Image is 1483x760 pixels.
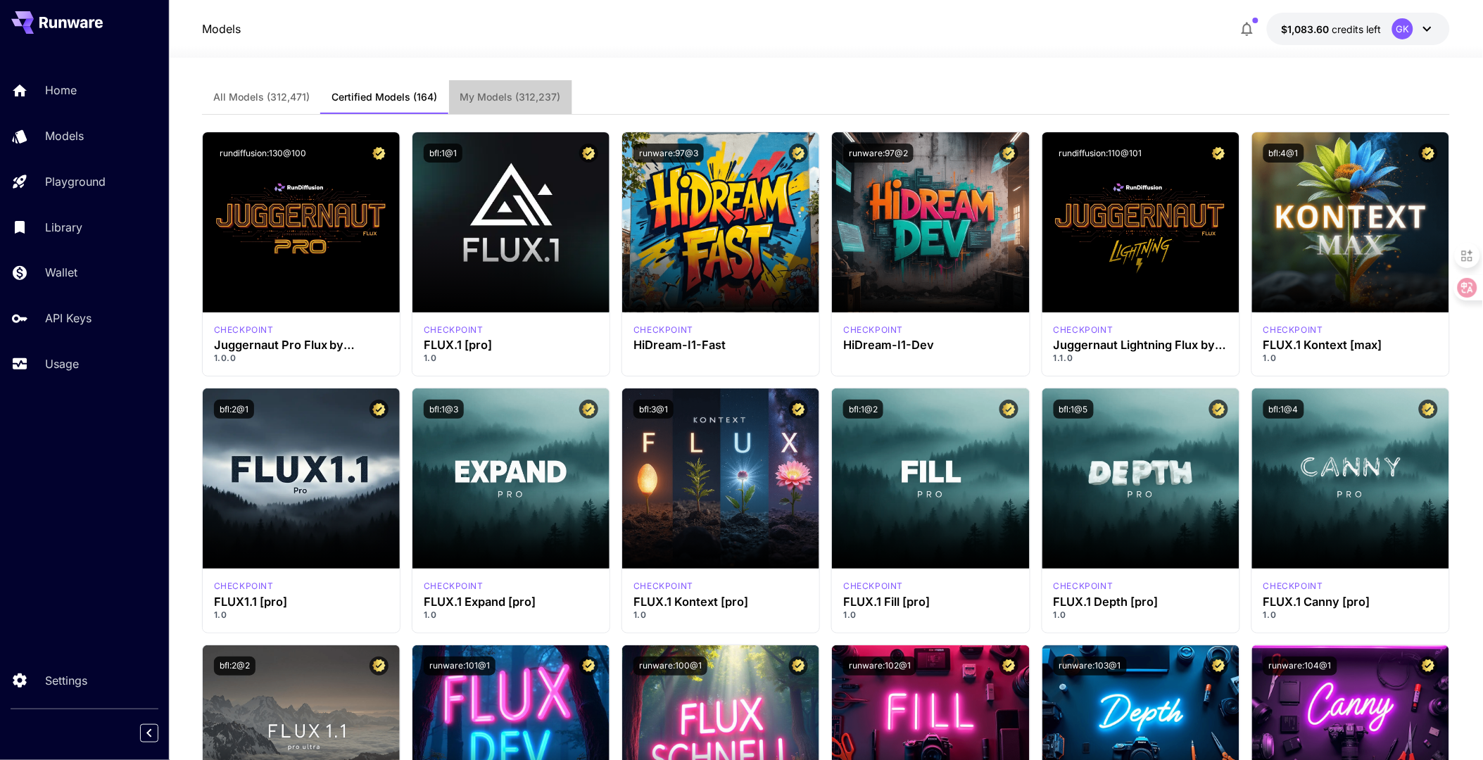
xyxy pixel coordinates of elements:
[1263,324,1323,336] div: FLUX.1 Kontext [max]
[1054,609,1228,621] p: 1.0
[214,324,274,336] div: FLUX.1 D
[1419,400,1438,419] button: Certified Model – Vetted for best performance and includes a commercial license.
[1263,144,1304,163] button: bfl:4@1
[789,657,808,676] button: Certified Model – Vetted for best performance and includes a commercial license.
[424,338,598,352] h3: FLUX.1 [pro]
[633,580,693,593] p: checkpoint
[1054,352,1228,365] p: 1.1.0
[45,310,91,327] p: API Keys
[1419,657,1438,676] button: Certified Model – Vetted for best performance and includes a commercial license.
[1054,324,1113,336] p: checkpoint
[45,219,82,236] p: Library
[1281,23,1332,35] span: $1,083.60
[1267,13,1450,45] button: $1,083.59634GK
[999,657,1018,676] button: Certified Model – Vetted for best performance and includes a commercial license.
[1281,22,1381,37] div: $1,083.59634
[1054,580,1113,593] p: checkpoint
[1263,352,1438,365] p: 1.0
[424,609,598,621] p: 1.0
[843,400,883,419] button: bfl:1@2
[214,324,274,336] p: checkpoint
[1263,580,1323,593] div: fluxpro
[999,400,1018,419] button: Certified Model – Vetted for best performance and includes a commercial license.
[843,324,903,336] div: HiDream Dev
[214,580,274,593] p: checkpoint
[843,595,1018,609] h3: FLUX.1 Fill [pro]
[45,82,77,99] p: Home
[214,144,312,163] button: rundiffusion:130@100
[370,657,389,676] button: Certified Model – Vetted for best performance and includes a commercial license.
[1209,400,1228,419] button: Certified Model – Vetted for best performance and includes a commercial license.
[214,595,389,609] h3: FLUX1.1 [pro]
[45,173,106,190] p: Playground
[332,91,438,103] span: Certified Models (164)
[633,324,693,336] div: HiDream Fast
[1054,338,1228,352] h3: Juggernaut Lightning Flux by RunDiffusion
[214,338,389,352] h3: Juggernaut Pro Flux by RunDiffusion
[633,400,674,419] button: bfl:3@1
[843,580,903,593] p: checkpoint
[579,657,598,676] button: Certified Model – Vetted for best performance and includes a commercial license.
[633,580,693,593] div: FLUX.1 Kontext [pro]
[789,144,808,163] button: Certified Model – Vetted for best performance and includes a commercial license.
[424,400,464,419] button: bfl:1@3
[1263,324,1323,336] p: checkpoint
[140,724,158,742] button: Collapse sidebar
[214,400,254,419] button: bfl:2@1
[1209,144,1228,163] button: Certified Model – Vetted for best performance and includes a commercial license.
[45,355,79,372] p: Usage
[1419,144,1438,163] button: Certified Model – Vetted for best performance and includes a commercial license.
[424,580,484,593] div: fluxpro
[633,338,808,352] h3: HiDream-I1-Fast
[1263,609,1438,621] p: 1.0
[1263,595,1438,609] h3: FLUX.1 Canny [pro]
[214,609,389,621] p: 1.0
[1392,18,1413,39] div: GK
[1332,23,1381,35] span: credits left
[202,20,241,37] nav: breadcrumb
[843,657,916,676] button: runware:102@1
[1054,657,1127,676] button: runware:103@1
[843,144,914,163] button: runware:97@2
[202,20,241,37] a: Models
[579,400,598,419] button: Certified Model – Vetted for best performance and includes a commercial license.
[843,338,1018,352] h3: HiDream-I1-Dev
[1263,400,1304,419] button: bfl:1@4
[370,144,389,163] button: Certified Model – Vetted for best performance and includes a commercial license.
[460,91,561,103] span: My Models (312,237)
[424,352,598,365] p: 1.0
[1263,580,1323,593] p: checkpoint
[424,324,484,336] div: fluxpro
[1054,595,1228,609] h3: FLUX.1 Depth [pro]
[424,657,496,676] button: runware:101@1
[999,144,1018,163] button: Certified Model – Vetted for best performance and includes a commercial license.
[1263,338,1438,352] h3: FLUX.1 Kontext [max]
[45,672,87,689] p: Settings
[633,595,808,609] h3: FLUX.1 Kontext [pro]
[370,400,389,419] button: Certified Model – Vetted for best performance and includes a commercial license.
[45,127,84,144] p: Models
[579,144,598,163] button: Certified Model – Vetted for best performance and includes a commercial license.
[633,144,704,163] button: runware:97@3
[843,609,1018,621] p: 1.0
[1054,144,1148,163] button: rundiffusion:110@101
[1054,400,1094,419] button: bfl:1@5
[151,721,169,746] div: Collapse sidebar
[1054,324,1113,336] div: FLUX.1 D
[843,324,903,336] p: checkpoint
[424,595,598,609] h3: FLUX.1 Expand [pro]
[633,609,808,621] p: 1.0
